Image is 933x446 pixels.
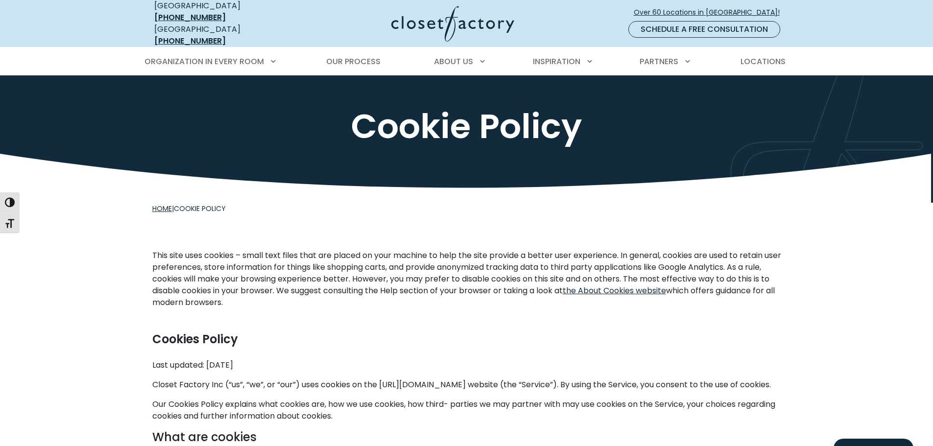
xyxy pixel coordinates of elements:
[434,56,473,67] span: About Us
[154,12,226,23] a: [PHONE_NUMBER]
[152,429,257,445] strong: What are cookies
[152,204,226,213] span: |
[563,285,666,296] a: the About Cookies website
[633,4,788,21] a: Over 60 Locations in [GEOGRAPHIC_DATA]!
[634,7,788,18] span: Over 60 Locations in [GEOGRAPHIC_DATA]!
[144,56,264,67] span: Organization in Every Room
[152,285,775,308] span: which offers guidance for all modern browsers.
[628,21,780,38] a: Schedule a Free Consultation
[152,359,781,371] p: Last updated: [DATE]
[152,204,172,213] a: Home
[533,56,580,67] span: Inspiration
[154,35,226,47] a: [PHONE_NUMBER]
[741,56,786,67] span: Locations
[152,108,781,145] h1: Cookie Policy
[326,56,381,67] span: Our Process
[152,399,781,422] p: Our Cookies Policy explains what cookies are, how we use cookies, how third- parties we may partn...
[640,56,678,67] span: Partners
[152,379,781,391] p: Closet Factory Inc (“us”, “we”, or “our”) uses cookies on the [URL][DOMAIN_NAME] website (the “Se...
[174,204,226,213] span: Cookie Policy
[152,250,781,296] span: This site uses cookies – small text files that are placed on your machine to help the site provid...
[154,23,296,47] div: [GEOGRAPHIC_DATA]
[391,6,514,42] img: Closet Factory Logo
[152,331,238,347] span: Cookies Policy
[138,48,796,75] nav: Primary Menu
